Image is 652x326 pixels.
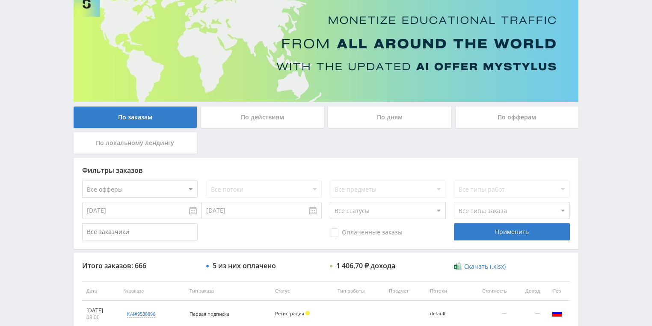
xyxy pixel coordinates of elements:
[333,282,385,301] th: Тип работы
[74,107,197,128] div: По заказам
[82,166,570,174] div: Фильтры заказов
[82,223,198,240] input: Все заказчики
[454,262,461,270] img: xlsx
[464,263,506,270] span: Скачать (.xlsx)
[190,311,229,317] span: Первая подписка
[127,311,155,317] div: kai#9538896
[201,107,324,128] div: По действиям
[271,282,333,301] th: Статус
[463,282,511,301] th: Стоимость
[82,282,119,301] th: Дата
[275,310,304,317] span: Регистрация
[552,308,562,318] img: rus.png
[74,132,197,154] div: По локальному лендингу
[86,307,115,314] div: [DATE]
[456,107,579,128] div: По офферам
[544,282,570,301] th: Гео
[213,262,276,270] div: 5 из них оплачено
[330,228,403,237] span: Оплаченные заказы
[305,311,310,315] span: Холд
[430,311,459,317] div: default
[86,314,115,321] div: 08:00
[336,262,395,270] div: 1 406,70 ₽ дохода
[426,282,463,301] th: Потоки
[185,282,271,301] th: Тип заказа
[454,262,505,271] a: Скачать (.xlsx)
[511,282,544,301] th: Доход
[385,282,426,301] th: Предмет
[328,107,451,128] div: По дням
[454,223,569,240] div: Применить
[119,282,185,301] th: № заказа
[82,262,198,270] div: Итого заказов: 666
